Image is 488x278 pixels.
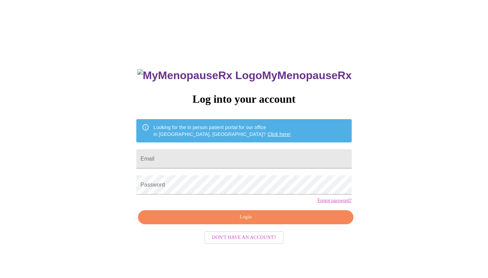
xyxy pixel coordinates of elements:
span: Don't have an account? [212,233,276,242]
div: Looking for the in person patient portal for our office in [GEOGRAPHIC_DATA], [GEOGRAPHIC_DATA]? [153,121,291,140]
h3: Log into your account [136,93,351,105]
a: Don't have an account? [203,234,285,240]
img: MyMenopauseRx Logo [137,69,262,82]
a: Forgot password? [317,198,352,203]
a: Click here! [267,131,291,137]
span: Login [146,213,345,222]
button: Don't have an account? [204,231,284,244]
button: Login [138,210,353,224]
h3: MyMenopauseRx [137,69,352,82]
